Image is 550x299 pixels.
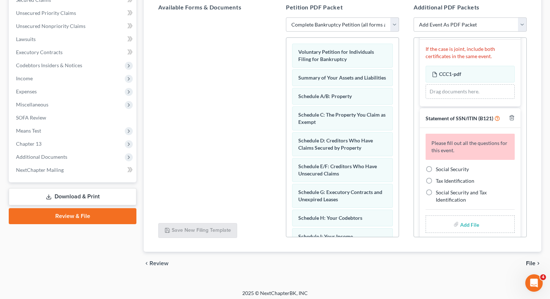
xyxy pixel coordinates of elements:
[436,166,469,172] span: Social Security
[144,260,150,266] i: chevron_left
[158,3,271,12] h5: Available Forms & Documents
[298,189,382,202] span: Schedule G: Executory Contracts and Unexpired Leases
[9,208,136,224] a: Review & File
[414,3,527,12] h5: Additional PDF Packets
[298,215,362,221] span: Schedule H: Your Codebtors
[16,88,37,94] span: Expenses
[10,7,136,20] a: Unsecured Priority Claims
[298,112,386,125] span: Schedule C: The Property You Claim as Exempt
[426,84,515,99] div: Drag documents here.
[150,260,168,266] span: Review
[10,20,136,33] a: Unsecured Nonpriority Claims
[16,154,67,160] span: Additional Documents
[16,167,64,173] span: NextChapter Mailing
[16,10,76,16] span: Unsecured Priority Claims
[526,260,535,266] span: File
[16,75,33,81] span: Income
[298,163,377,177] span: Schedule E/F: Creditors Who Have Unsecured Claims
[298,93,352,99] span: Schedule A/B: Property
[144,260,176,266] button: chevron_left Review
[439,71,461,77] span: CCC1-pdf
[540,274,546,280] span: 4
[10,46,136,59] a: Executory Contracts
[10,163,136,177] a: NextChapter Mailing
[158,223,237,238] button: Save New Filing Template
[16,49,63,55] span: Executory Contracts
[436,189,487,203] span: Social Security and Tax Identification
[286,4,343,11] span: Petition PDF Packet
[436,178,474,184] span: Tax Identification
[298,74,386,81] span: Summary of Your Assets and Liabilities
[525,274,543,292] iframe: Intercom live chat
[431,140,507,153] span: Please fill out all the questions for this event.
[16,23,85,29] span: Unsecured Nonpriority Claims
[535,260,541,266] i: chevron_right
[16,36,36,42] span: Lawsuits
[298,49,374,62] span: Voluntary Petition for Individuals Filing for Bankruptcy
[426,45,515,60] p: If the case is joint, include both certificates in the same event.
[10,111,136,124] a: SOFA Review
[16,62,82,68] span: Codebtors Insiders & Notices
[9,188,136,205] a: Download & Print
[298,233,353,239] span: Schedule I: Your Income
[298,137,373,151] span: Schedule D: Creditors Who Have Claims Secured by Property
[16,128,41,134] span: Means Test
[10,33,136,46] a: Lawsuits
[426,115,493,121] span: Statement of SSN/ITIN (B121)
[16,141,41,147] span: Chapter 13
[16,114,46,121] span: SOFA Review
[16,101,48,108] span: Miscellaneous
